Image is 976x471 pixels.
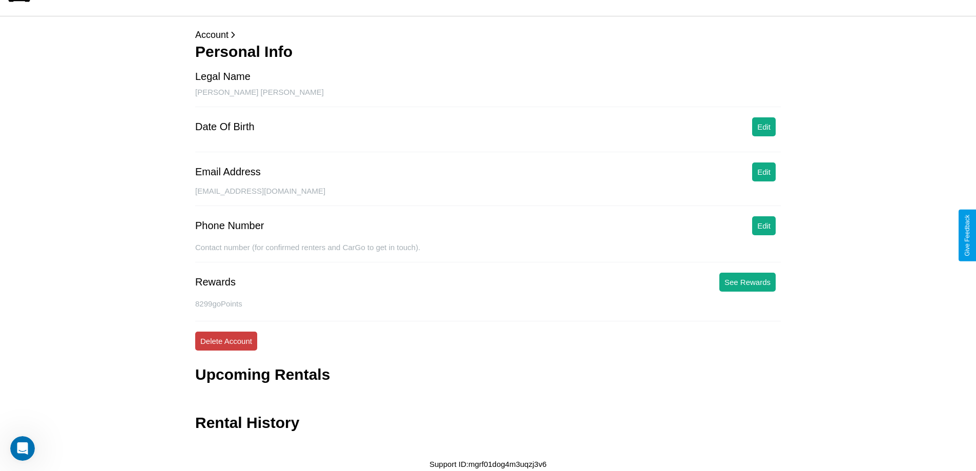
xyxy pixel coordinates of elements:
[195,297,781,311] p: 8299 goPoints
[195,332,257,351] button: Delete Account
[195,166,261,178] div: Email Address
[195,366,330,383] h3: Upcoming Rentals
[10,436,35,461] iframe: Intercom live chat
[195,27,781,43] p: Account
[752,216,776,235] button: Edit
[195,243,781,262] div: Contact number (for confirmed renters and CarGo to get in touch).
[752,117,776,136] button: Edit
[195,414,299,432] h3: Rental History
[195,43,781,60] h3: Personal Info
[195,71,251,83] div: Legal Name
[719,273,776,292] button: See Rewards
[752,162,776,181] button: Edit
[195,121,255,133] div: Date Of Birth
[195,220,264,232] div: Phone Number
[195,276,236,288] div: Rewards
[195,187,781,206] div: [EMAIL_ADDRESS][DOMAIN_NAME]
[429,457,546,471] p: Support ID: mgrf01dog4m3uqzj3v6
[964,215,971,256] div: Give Feedback
[195,88,781,107] div: [PERSON_NAME] [PERSON_NAME]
